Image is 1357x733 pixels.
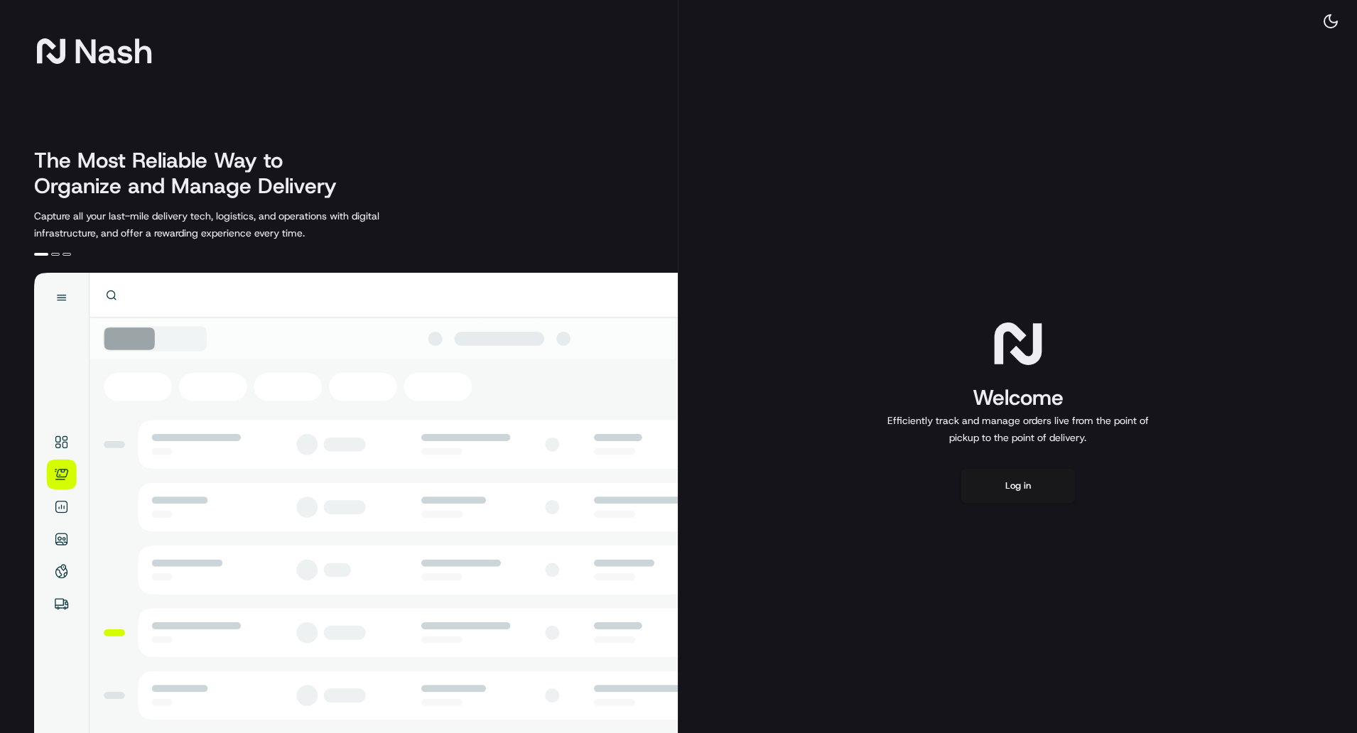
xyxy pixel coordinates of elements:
span: Nash [74,37,153,65]
h2: The Most Reliable Way to Organize and Manage Delivery [34,148,352,199]
p: Capture all your last-mile delivery tech, logistics, and operations with digital infrastructure, ... [34,207,443,241]
button: Log in [961,469,1075,503]
h1: Welcome [882,384,1155,412]
p: Efficiently track and manage orders live from the point of pickup to the point of delivery. [882,412,1155,446]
